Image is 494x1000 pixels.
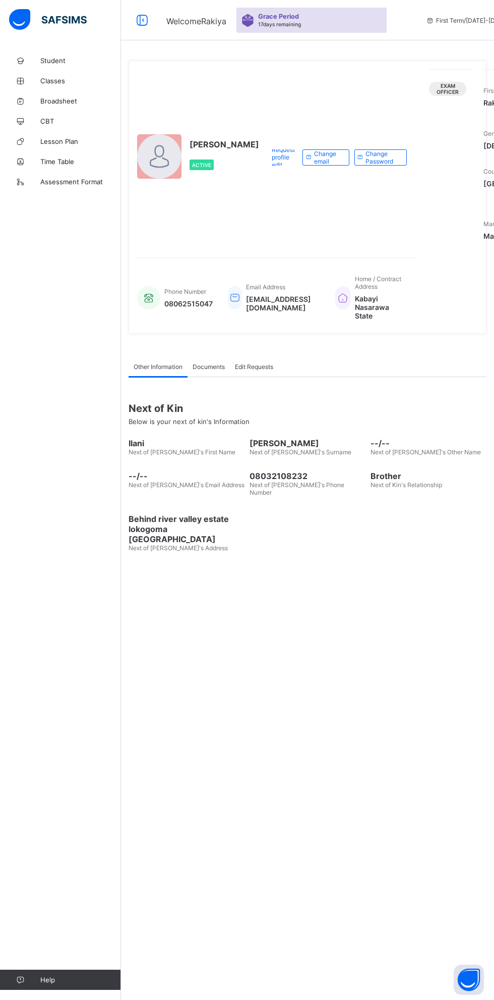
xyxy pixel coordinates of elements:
[250,481,344,496] span: Next of [PERSON_NAME]'s Phone Number
[246,295,320,312] span: [EMAIL_ADDRESS][DOMAIN_NAME]
[129,544,228,552] span: Next of [PERSON_NAME]'s Address
[371,481,442,489] span: Next of Kin's Relationship
[40,57,121,65] span: Student
[258,21,301,27] span: 17 days remaining
[454,965,484,995] button: Open asap
[40,178,121,186] span: Assessment Format
[9,9,87,30] img: safsims
[129,481,244,489] span: Next of [PERSON_NAME]'s Email Address
[129,402,486,414] span: Next of Kin
[235,363,273,371] span: Edit Requests
[258,13,299,20] span: Grace Period
[40,77,121,85] span: Classes
[129,438,244,448] span: Ilani
[371,471,486,481] span: Brother
[437,83,459,95] span: exam officer
[40,117,121,125] span: CBT
[246,283,285,291] span: Email Address
[190,139,259,149] span: [PERSON_NAME]
[371,448,481,456] span: Next of [PERSON_NAME]'s Other Name
[164,299,213,308] span: 08062515047
[371,438,486,448] span: --/--
[241,14,254,27] img: sticker-purple.71386a28dfed39d6af7621340158ba97.svg
[250,471,365,481] span: 08032108232
[314,150,341,165] span: Change email
[129,448,235,456] span: Next of [PERSON_NAME]'s First Name
[272,146,295,169] span: Request profile edit
[40,976,120,984] span: Help
[250,448,351,456] span: Next of [PERSON_NAME]'s Surname
[129,417,250,426] span: Below is your next of kin's Information
[166,16,226,26] span: Welcome Rakiya
[129,514,244,544] span: Behind river valley estate lokogoma [GEOGRAPHIC_DATA]
[129,471,244,481] span: --/--
[355,294,407,320] span: Kabayi Nasarawa State
[365,150,399,165] span: Change Password
[134,363,182,371] span: Other Information
[192,162,211,168] span: Active
[355,275,401,290] span: Home / Contract Address
[40,97,121,105] span: Broadsheet
[164,288,206,295] span: Phone Number
[193,363,225,371] span: Documents
[250,438,365,448] span: [PERSON_NAME]
[40,157,121,166] span: Time Table
[40,137,121,145] span: Lesson Plan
